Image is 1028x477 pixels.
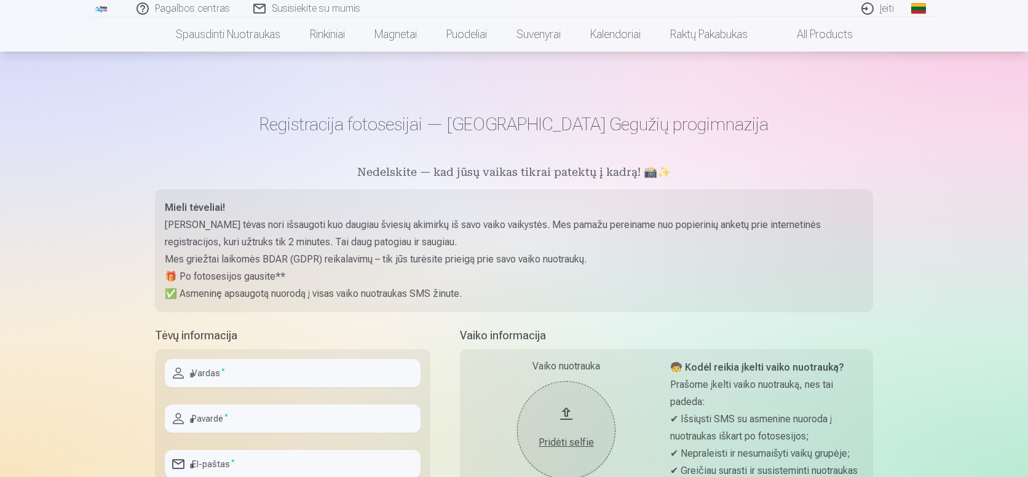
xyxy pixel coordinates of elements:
[670,411,863,445] p: ✔ Išsiųsti SMS su asmenine nuoroda į nuotraukas iškart po fotosesijos;
[165,251,863,268] p: Mes griežtai laikomės BDAR (GDPR) reikalavimų – tik jūs turėsite prieigą prie savo vaiko nuotraukų.
[95,5,108,12] img: /fa2
[155,165,873,182] h5: Nedelskite — kad jūsų vaikas tikrai patektų į kadrą! 📸✨
[165,285,863,302] p: ✅ Asmeninę apsaugotą nuorodą į visas vaiko nuotraukas SMS žinute.
[529,435,603,450] div: Pridėti selfie
[670,445,863,462] p: ✔ Nepraleisti ir nesumaišyti vaikų grupėje;
[432,17,502,52] a: Puodeliai
[165,268,863,285] p: 🎁 Po fotosesijos gausite**
[155,327,430,344] h5: Tėvų informacija
[575,17,655,52] a: Kalendoriai
[470,359,663,374] div: Vaiko nuotrauka
[165,216,863,251] p: [PERSON_NAME] tėvas nori išsaugoti kuo daugiau šviesių akimirkų iš savo vaiko vaikystės. Mes pama...
[460,327,873,344] h5: Vaiko informacija
[670,376,863,411] p: Prašome įkelti vaiko nuotrauką, nes tai padeda:
[165,202,225,213] strong: Mieli tėveliai!
[360,17,432,52] a: Magnetai
[502,17,575,52] a: Suvenyrai
[155,113,873,135] h1: Registracija fotosesijai — [GEOGRAPHIC_DATA] Gegužių progimnazija
[161,17,295,52] a: Spausdinti nuotraukas
[655,17,762,52] a: Raktų pakabukas
[762,17,868,52] a: All products
[295,17,360,52] a: Rinkiniai
[670,361,844,373] strong: 🧒 Kodėl reikia įkelti vaiko nuotrauką?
